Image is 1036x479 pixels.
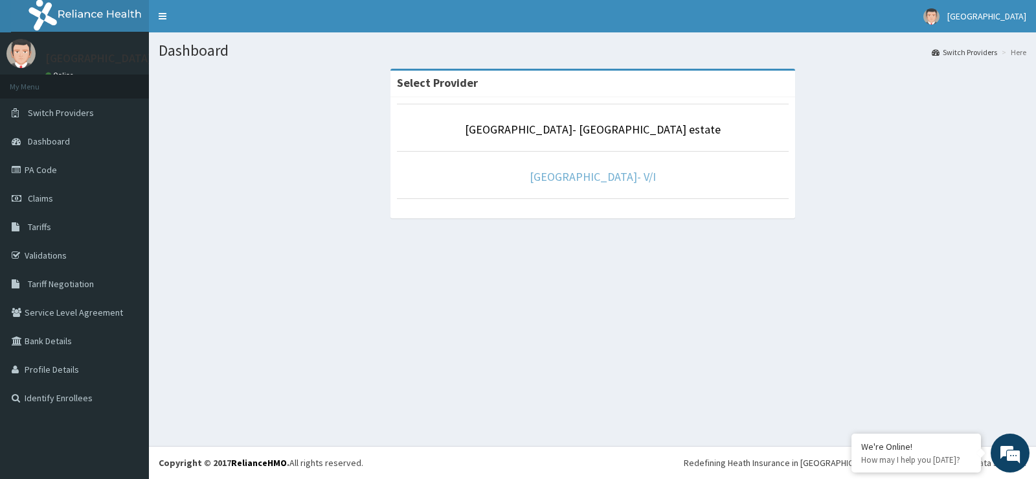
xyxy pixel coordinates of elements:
footer: All rights reserved. [149,446,1036,479]
div: Redefining Heath Insurance in [GEOGRAPHIC_DATA] using Telemedicine and Data Science! [684,456,1026,469]
a: [GEOGRAPHIC_DATA]- [GEOGRAPHIC_DATA] estate [465,122,721,137]
p: [GEOGRAPHIC_DATA] [45,53,152,64]
span: Tariff Negotiation [28,278,94,290]
a: [GEOGRAPHIC_DATA]- V/I [530,169,656,184]
span: [GEOGRAPHIC_DATA] [947,10,1026,22]
p: How may I help you today? [861,454,971,465]
div: We're Online! [861,441,971,452]
li: Here [998,47,1026,58]
strong: Copyright © 2017 . [159,457,289,469]
a: Online [45,71,76,80]
span: Claims [28,193,53,204]
strong: Select Provider [397,75,478,90]
a: RelianceHMO [231,457,287,469]
span: Dashboard [28,135,70,147]
h1: Dashboard [159,42,1026,59]
span: Tariffs [28,221,51,233]
span: Switch Providers [28,107,94,119]
img: User Image [923,8,940,25]
a: Switch Providers [932,47,997,58]
img: User Image [6,39,36,68]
